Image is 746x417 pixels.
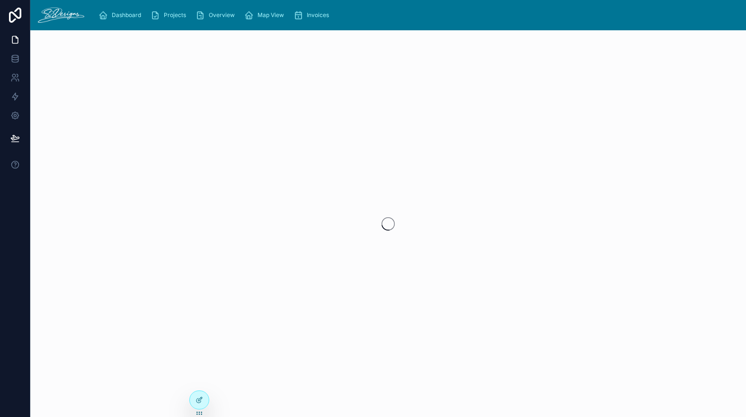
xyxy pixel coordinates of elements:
[258,11,284,19] span: Map View
[307,11,329,19] span: Invoices
[291,7,336,24] a: Invoices
[148,7,193,24] a: Projects
[96,7,148,24] a: Dashboard
[112,11,141,19] span: Dashboard
[164,11,186,19] span: Projects
[38,8,84,23] img: App logo
[193,7,241,24] a: Overview
[209,11,235,19] span: Overview
[92,5,738,26] div: scrollable content
[241,7,291,24] a: Map View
